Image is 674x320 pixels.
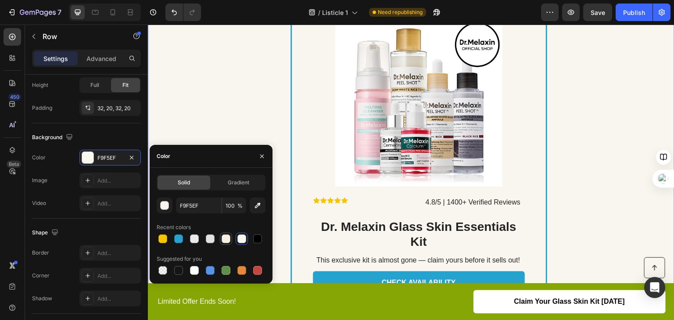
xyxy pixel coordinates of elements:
[165,4,201,21] div: Undo/Redo
[644,277,665,298] div: Open Intercom Messenger
[165,231,376,241] p: This exclusive kit is almost gone — claim yours before it sells out!
[97,200,139,208] div: Add...
[97,272,139,280] div: Add...
[86,54,116,63] p: Advanced
[32,154,46,162] div: Color
[228,179,249,187] span: Gradient
[32,272,50,280] div: Corner
[57,7,61,18] p: 7
[32,295,52,302] div: Shadow
[122,81,129,89] span: Fit
[591,9,605,16] span: Save
[90,81,99,89] span: Full
[616,4,652,21] button: Publish
[176,198,222,213] input: Eg: FFFFFF
[157,255,202,263] div: Suggested for you
[32,249,49,257] div: Border
[43,54,68,63] p: Settings
[32,81,48,89] div: Height
[165,247,377,270] a: CHECK AVAILABILITY
[32,176,47,184] div: Image
[157,223,191,231] div: Recent colors
[148,25,674,320] iframe: To enrich screen reader interactions, please activate Accessibility in Grammarly extension settings
[97,295,139,303] div: Add...
[8,93,21,101] div: 450
[326,266,518,289] a: Claim Your Glass Skin Kit [DATE]
[32,199,46,207] div: Video
[623,8,645,17] div: Publish
[157,152,170,160] div: Color
[318,8,320,17] span: /
[366,273,477,282] p: Claim Your Glass Skin Kit [DATE]
[97,177,139,185] div: Add...
[165,194,377,225] h2: Dr. Melaxin Glass Skin Essentials Kit
[32,132,75,144] div: Background
[4,4,65,21] button: 7
[43,31,117,42] p: Row
[378,8,423,16] span: Need republishing
[234,254,308,263] p: CHECK AVAILABILITY
[7,161,21,168] div: Beta
[97,249,139,257] div: Add...
[97,154,123,162] div: F9F5EF
[97,104,139,112] div: 32, 20, 32, 20
[178,179,190,187] span: Solid
[32,104,52,112] div: Padding
[237,202,243,210] span: %
[583,4,612,21] button: Save
[322,8,348,17] span: Listicle 1
[32,227,60,239] div: Shape
[274,173,376,183] p: 4.8/5 | 1400+ Verified Reviews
